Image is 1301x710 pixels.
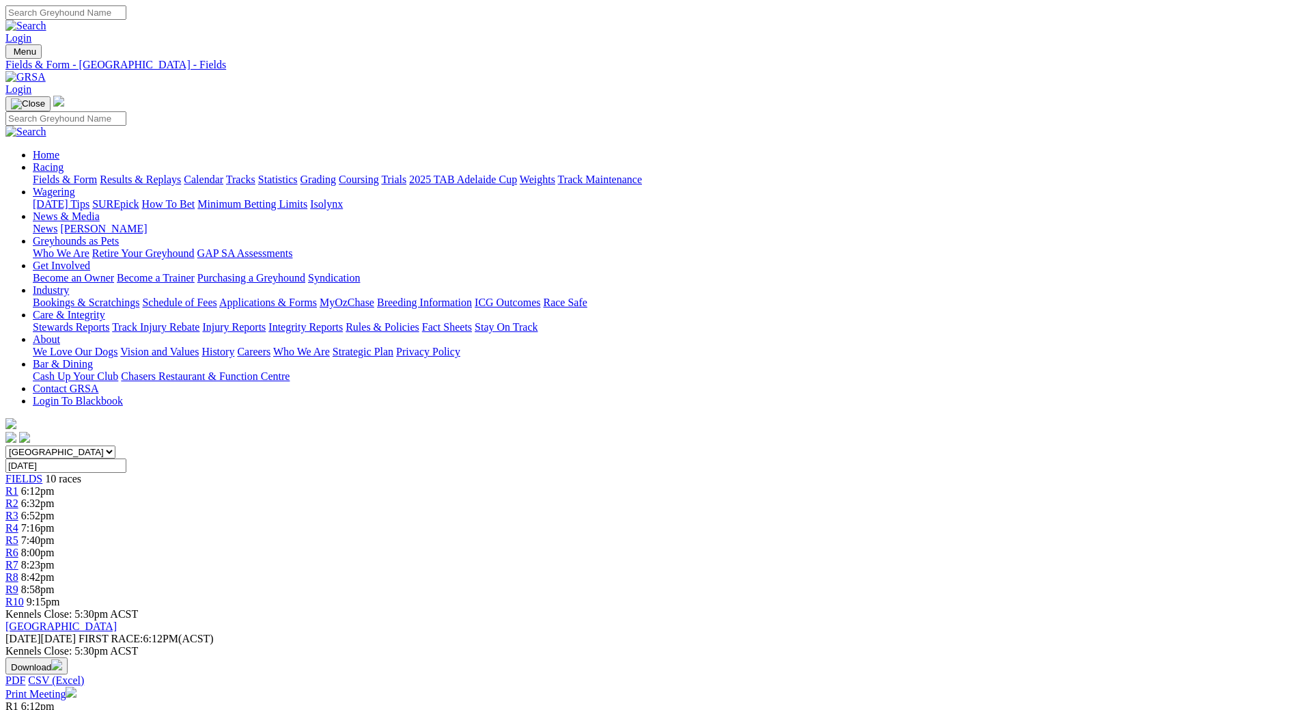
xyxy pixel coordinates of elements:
[5,71,46,83] img: GRSA
[219,297,317,308] a: Applications & Forms
[381,174,406,185] a: Trials
[5,59,1296,71] div: Fields & Form - [GEOGRAPHIC_DATA] - Fields
[5,608,138,620] span: Kennels Close: 5:30pm ACST
[117,272,195,284] a: Become a Trainer
[5,459,126,473] input: Select date
[33,247,1296,260] div: Greyhounds as Pets
[142,198,195,210] a: How To Bet
[268,321,343,333] a: Integrity Reports
[5,657,68,674] button: Download
[5,633,41,644] span: [DATE]
[5,44,42,59] button: Toggle navigation
[33,198,1296,210] div: Wagering
[33,321,109,333] a: Stewards Reports
[5,688,76,700] a: Print Meeting
[33,272,114,284] a: Become an Owner
[33,149,59,161] a: Home
[5,571,18,583] a: R8
[33,260,90,271] a: Get Involved
[184,174,223,185] a: Calendar
[201,346,234,357] a: History
[5,584,18,595] a: R9
[120,346,199,357] a: Vision and Values
[121,370,290,382] a: Chasers Restaurant & Function Centre
[5,5,126,20] input: Search
[346,321,419,333] a: Rules & Policies
[5,485,18,497] a: R1
[92,247,195,259] a: Retire Your Greyhound
[5,522,18,534] a: R4
[202,321,266,333] a: Injury Reports
[5,111,126,126] input: Search
[33,346,1296,358] div: About
[543,297,587,308] a: Race Safe
[33,235,119,247] a: Greyhounds as Pets
[237,346,270,357] a: Careers
[197,272,305,284] a: Purchasing a Greyhound
[5,674,1296,687] div: Download
[5,126,46,138] img: Search
[396,346,460,357] a: Privacy Policy
[53,96,64,107] img: logo-grsa-white.png
[21,497,55,509] span: 6:32pm
[5,674,25,686] a: PDF
[33,321,1296,333] div: Care & Integrity
[5,96,51,111] button: Toggle navigation
[5,559,18,571] a: R7
[5,596,24,607] a: R10
[33,395,123,407] a: Login To Blackbook
[33,333,60,345] a: About
[27,596,60,607] span: 9:15pm
[21,534,55,546] span: 7:40pm
[5,83,31,95] a: Login
[273,346,330,357] a: Who We Are
[21,485,55,497] span: 6:12pm
[19,432,30,443] img: twitter.svg
[33,174,97,185] a: Fields & Form
[5,547,18,558] a: R6
[5,510,18,521] a: R3
[5,633,76,644] span: [DATE]
[33,210,100,222] a: News & Media
[33,247,89,259] a: Who We Are
[197,198,307,210] a: Minimum Betting Limits
[33,198,89,210] a: [DATE] Tips
[33,223,57,234] a: News
[21,584,55,595] span: 8:58pm
[5,645,1296,657] div: Kennels Close: 5:30pm ACST
[558,174,642,185] a: Track Maintenance
[45,473,81,484] span: 10 races
[142,297,216,308] a: Schedule of Fees
[79,633,214,644] span: 6:12PM(ACST)
[33,346,117,357] a: We Love Our Dogs
[79,633,143,644] span: FIRST RACE:
[33,358,93,370] a: Bar & Dining
[21,571,55,583] span: 8:42pm
[333,346,393,357] a: Strategic Plan
[5,20,46,32] img: Search
[226,174,255,185] a: Tracks
[33,370,1296,383] div: Bar & Dining
[197,247,293,259] a: GAP SA Assessments
[21,510,55,521] span: 6:52pm
[28,674,84,686] a: CSV (Excel)
[21,522,55,534] span: 7:16pm
[21,559,55,571] span: 8:23pm
[66,687,76,698] img: printer.svg
[33,161,64,173] a: Racing
[258,174,298,185] a: Statistics
[5,473,42,484] a: FIELDS
[33,309,105,320] a: Care & Integrity
[310,198,343,210] a: Isolynx
[409,174,517,185] a: 2025 TAB Adelaide Cup
[33,284,69,296] a: Industry
[5,534,18,546] span: R5
[520,174,555,185] a: Weights
[5,497,18,509] a: R2
[475,297,540,308] a: ICG Outcomes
